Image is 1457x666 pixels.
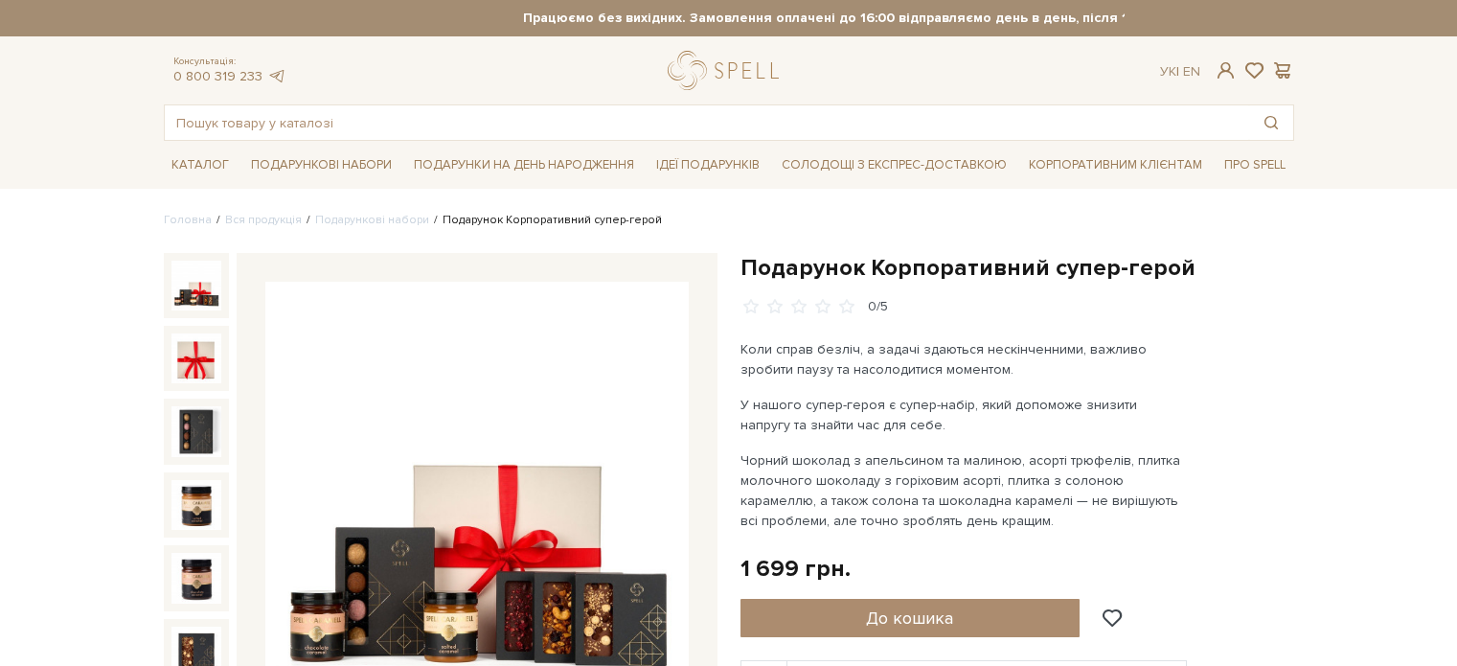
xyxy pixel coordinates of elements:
[315,213,429,227] a: Подарункові набори
[740,450,1190,531] p: Чорний шоколад з апельсином та малиною, асорті трюфелів, плитка молочного шоколаду з горіховим ас...
[1021,149,1210,181] a: Корпоративним клієнтам
[171,261,221,310] img: Подарунок Корпоративний супер-герой
[1160,63,1200,80] div: Ук
[173,68,262,84] a: 0 800 319 233
[171,553,221,603] img: Подарунок Корпоративний супер-герой
[171,333,221,383] img: Подарунок Корпоративний супер-герой
[668,51,787,90] a: logo
[164,213,212,227] a: Головна
[225,213,302,227] a: Вся продукція
[1176,63,1179,80] span: |
[267,68,286,84] a: telegram
[649,150,767,180] span: Ідеї подарунків
[740,339,1190,379] p: Коли справ безліч, а задачі здаються нескінченними, важливо зробити паузу та насолодитися моментом.
[429,212,662,229] li: Подарунок Корпоративний супер-герой
[740,253,1294,283] h1: Подарунок Корпоративний супер-герой
[868,298,888,316] div: 0/5
[1183,63,1200,80] a: En
[171,406,221,456] img: Подарунок Корпоративний супер-герой
[173,56,286,68] span: Консультація:
[1217,150,1293,180] span: Про Spell
[171,480,221,530] img: Подарунок Корпоративний супер-герой
[243,150,399,180] span: Подарункові набори
[740,395,1190,435] p: У нашого супер-героя є супер-набір, який допоможе знизити напругу та знайти час для себе.
[740,599,1081,637] button: До кошика
[866,608,953,629] span: До кошика
[164,150,237,180] span: Каталог
[165,105,1249,140] input: Пошук товару у каталозі
[740,554,851,584] div: 1 699 грн.
[774,149,1014,181] a: Солодощі з експрес-доставкою
[406,150,642,180] span: Подарунки на День народження
[1249,105,1293,140] button: Пошук товару у каталозі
